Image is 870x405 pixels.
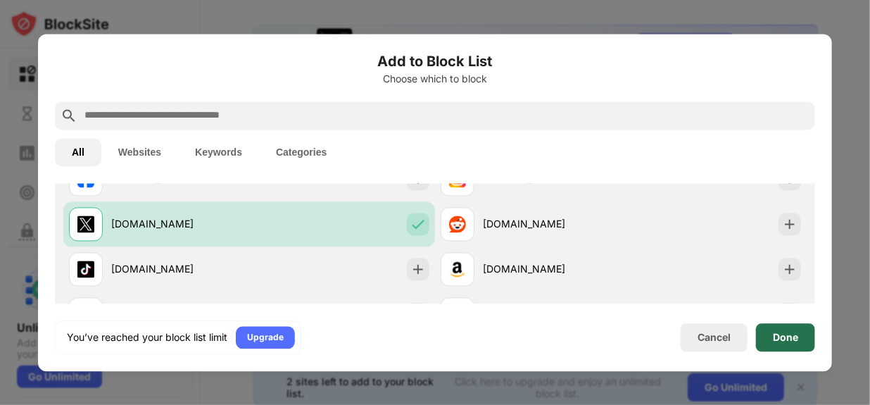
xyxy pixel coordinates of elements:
[247,330,284,344] div: Upgrade
[449,261,466,278] img: favicons
[55,51,815,72] h6: Add to Block List
[178,138,259,166] button: Keywords
[55,73,815,85] div: Choose which to block
[77,261,94,278] img: favicons
[77,216,94,232] img: favicons
[483,262,621,277] div: [DOMAIN_NAME]
[259,138,343,166] button: Categories
[111,262,249,277] div: [DOMAIN_NAME]
[111,217,249,232] div: [DOMAIN_NAME]
[61,107,77,124] img: search.svg
[698,332,731,344] div: Cancel
[101,138,178,166] button: Websites
[55,138,101,166] button: All
[67,330,227,344] div: You’ve reached your block list limit
[449,216,466,232] img: favicons
[483,217,621,232] div: [DOMAIN_NAME]
[773,332,798,343] div: Done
